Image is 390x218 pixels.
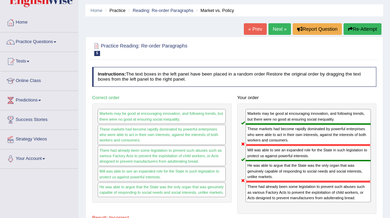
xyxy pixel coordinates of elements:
a: Predictions [0,91,78,108]
a: Next » [268,23,291,35]
a: Strategy Videos [0,130,78,147]
h4: The text boxes in the left panel have been placed in a random order Restore the original order by... [92,67,377,86]
a: Tests [0,52,78,69]
button: Report Question [293,23,342,35]
div: Markets may be good at encouraging innovation, and following trends, but there were no good at en... [246,109,371,124]
span: 5 [94,51,100,56]
div: He was able to argue that the State was the only organ that was genuinely capable of responding t... [246,161,371,181]
a: Practice Questions [0,32,78,50]
a: Success Stories [0,110,78,127]
a: Home [0,13,78,30]
div: There had already been some legislation to prevent such abuses such as various Factory Acts to pr... [246,182,371,202]
h2: Practice Reading: Re-order Paragraphs [92,42,268,56]
a: Your Account [0,149,78,166]
div: Markets may be good at encouraging innovation, and following trends, but there were no good at en... [98,109,226,124]
div: There had already been some legislation to prevent such abuses such as various Factory Acts to pr... [98,146,226,166]
h4: Correct order [92,95,232,100]
h4: Your order [237,95,377,100]
a: « Prev [244,23,266,35]
div: These markets had become rapidly dominated by powerful enterprises who were able to act in their ... [98,125,226,145]
li: Market vs. Policy [195,7,234,14]
div: He was able to argue that the State was the only organ that was genuinely capable of responding t... [98,182,226,197]
a: Online Class [0,71,78,88]
div: These markets had become rapidly dominated by powerful enterprises who were able to act in their ... [246,124,371,145]
div: Mill was able to see an expanded role for the State in such legislation to protect us against pow... [246,145,371,161]
a: Reading: Re-order Paragraphs [133,8,193,13]
button: Re-Attempt [344,23,381,35]
a: Home [90,8,102,13]
b: Instructions: [98,71,126,77]
li: Practice [103,7,125,14]
div: Mill was able to see an expanded role for the State in such legislation to protect us against pow... [98,167,226,181]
